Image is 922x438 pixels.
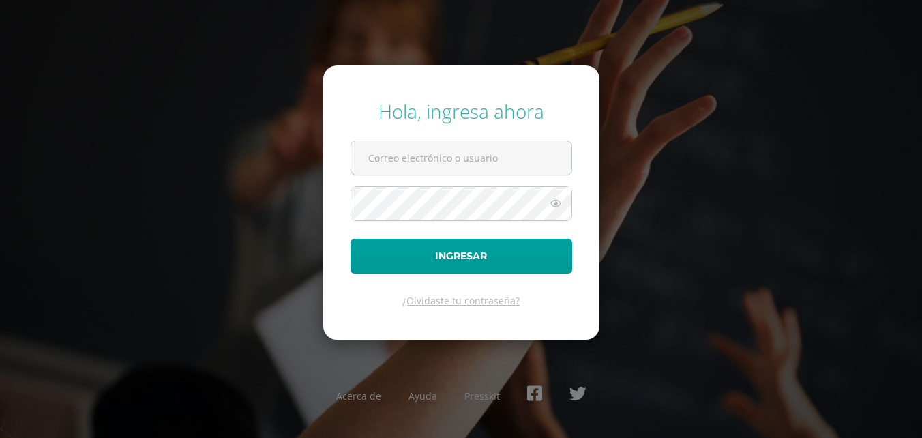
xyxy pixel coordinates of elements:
[402,294,520,307] a: ¿Olvidaste tu contraseña?
[351,141,571,175] input: Correo electrónico o usuario
[336,390,381,403] a: Acerca de
[408,390,437,403] a: Ayuda
[464,390,500,403] a: Presskit
[351,239,572,274] button: Ingresar
[351,98,572,124] div: Hola, ingresa ahora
